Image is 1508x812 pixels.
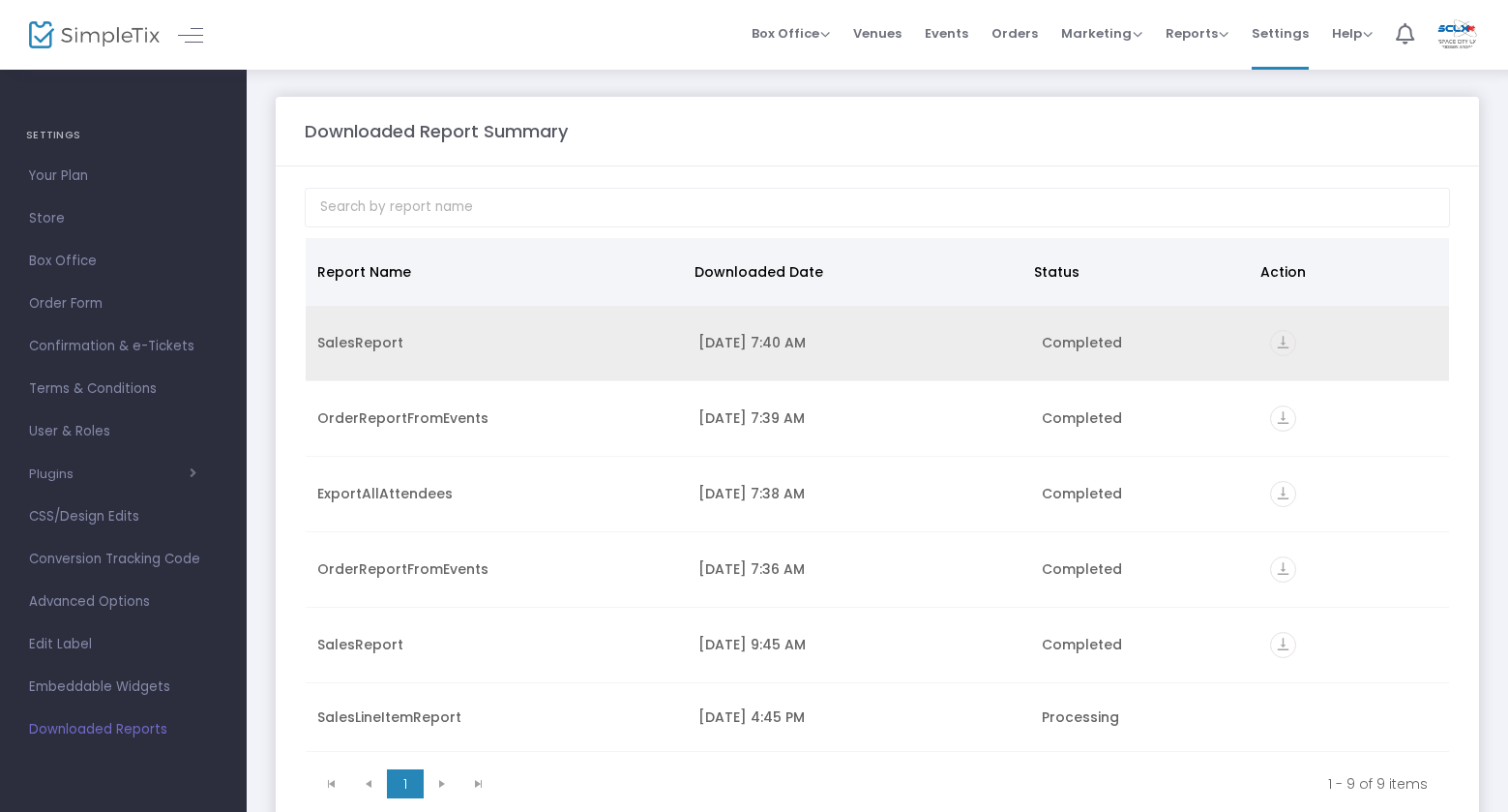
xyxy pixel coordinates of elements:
th: Downloaded Date [683,238,1022,306]
span: Confirmation & e-Tickets [29,334,218,359]
span: CSS/Design Edits [29,504,218,529]
span: Embeddable Widgets [29,675,218,700]
i: vertical_align_bottom [1270,632,1296,658]
span: Your Plan [29,164,218,189]
a: vertical_align_bottom [1270,411,1296,431]
span: Edit Label [29,632,218,657]
span: Orders [991,9,1038,58]
div: https://go.SimpleTix.com/e6yby [1270,556,1437,583]
span: Downloaded Reports [29,717,218,742]
div: OrderReportFromEvents [317,408,675,428]
span: Venues [853,9,902,58]
div: Completed [1042,635,1247,654]
div: OrderReportFromEvents [317,559,675,579]
div: Completed [1042,408,1247,428]
div: https://go.SimpleTix.com/de4hw [1270,406,1437,432]
div: Completed [1042,559,1247,579]
th: Status [1022,238,1249,306]
a: vertical_align_bottom [1270,336,1296,355]
i: vertical_align_bottom [1270,406,1296,432]
span: Terms & Conditions [29,376,218,402]
div: Completed [1042,484,1247,503]
div: 9/2/2025 9:45 AM [698,635,1019,654]
span: Conversion Tracking Code [29,547,218,572]
div: 9/22/2025 7:38 AM [698,484,1019,503]
span: Page 1 [387,769,424,798]
th: Action [1249,238,1437,306]
div: SalesReport [317,635,675,654]
span: Advanced Options [29,589,218,615]
span: Store [29,206,218,231]
div: https://go.SimpleTix.com/prvy0 [1270,632,1437,658]
div: 9/22/2025 7:40 AM [698,333,1019,352]
div: https://go.SimpleTix.com/tq7mt [1270,481,1437,507]
m-panel-title: Downloaded Report Summary [305,118,568,144]
span: Order Form [29,291,218,316]
a: vertical_align_bottom [1270,638,1296,657]
h4: SETTINGS [26,116,221,155]
input: Search by report name [305,188,1450,227]
span: Marketing [1061,24,1142,43]
span: Settings [1252,9,1309,58]
th: Report Name [306,238,683,306]
a: vertical_align_bottom [1270,487,1296,506]
span: User & Roles [29,419,218,444]
kendo-pager-info: 1 - 9 of 9 items [511,774,1428,794]
span: Reports [1166,24,1228,43]
div: https://go.SimpleTix.com/pb1p3 [1270,330,1437,356]
div: 9/22/2025 7:39 AM [698,408,1019,428]
span: Box Office [29,249,218,274]
div: Processing [1042,707,1247,727]
div: 6/13/2025 4:45 PM [698,707,1019,727]
span: Help [1332,24,1373,43]
div: SalesReport [317,333,675,352]
span: Events [925,9,968,58]
i: vertical_align_bottom [1270,556,1296,583]
div: Completed [1042,333,1247,352]
i: vertical_align_bottom [1270,330,1296,356]
div: Data table [306,238,1449,761]
div: SalesLineItemReport [317,707,675,727]
a: vertical_align_bottom [1270,562,1296,582]
div: 9/22/2025 7:36 AM [698,559,1019,579]
div: ExportAllAttendees [317,484,675,503]
i: vertical_align_bottom [1270,481,1296,507]
span: Box Office [752,24,830,43]
button: Plugins [29,466,196,482]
